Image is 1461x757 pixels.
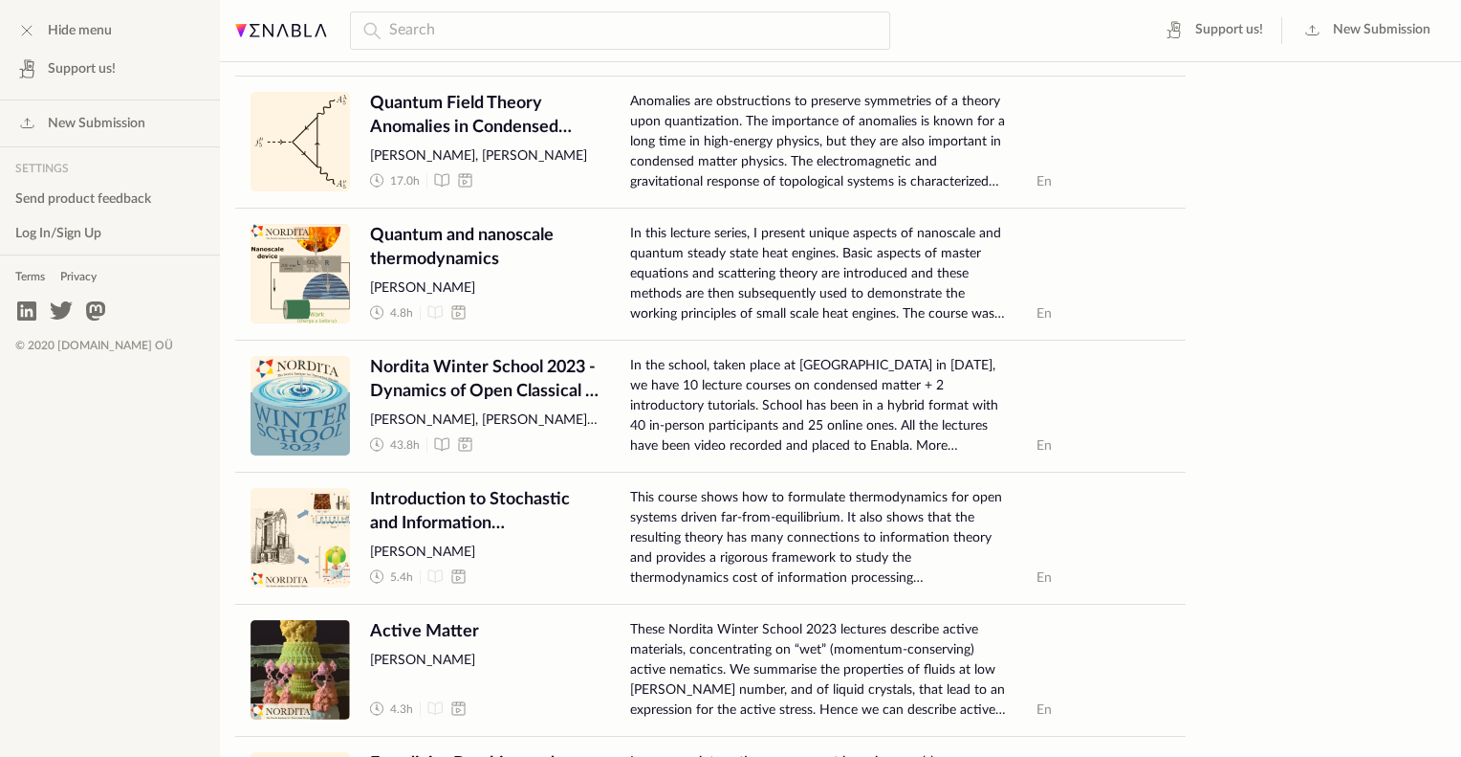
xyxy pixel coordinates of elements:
[370,652,600,671] span: [PERSON_NAME]
[235,76,1186,208] a: Quantum Field Theory Anomalies in Condensed Matter PhysicsQuantum Field Theory Anomalies in Conde...
[48,21,112,40] span: Hide menu
[390,569,413,586] span: 5.4 h
[390,305,413,322] span: 4.8 h
[235,24,327,37] img: Enabla
[53,261,104,292] a: Privacy
[48,59,116,78] span: Support us!
[370,544,600,563] span: [PERSON_NAME]
[235,208,1186,340] a: Quantum and nanoscale thermodynamicsQuantum and nanoscale thermodynamics[PERSON_NAME] 4.8hIn this...
[370,224,600,272] span: Quantum and nanoscale thermodynamics
[1293,15,1438,46] a: New Submission
[1155,15,1271,46] a: Support us!
[370,92,600,140] span: Quantum Field Theory Anomalies in Condensed Matter Physics
[630,224,1006,324] span: In this lecture series, I present unique aspects of nanoscale and quantum steady state heat engin...
[390,437,420,454] span: 43.8 h
[370,620,600,644] span: Active Matter
[1036,703,1052,717] abbr: English
[370,356,600,404] span: Nordita Winter School 2023 - Dynamics of Open Classical & Quantum Condensed Matter Systems
[1036,439,1052,453] abbr: English
[390,701,413,718] span: 4.3 h
[8,261,53,292] a: Terms
[370,147,600,167] span: [PERSON_NAME], [PERSON_NAME]
[630,620,1006,721] span: These Nordita Winter School 2023 lectures describe active materials, concentrating on “wet” (mome...
[235,472,1186,604] a: Introduction to Stochastic and Information ThermodynamicsIntroduction to Stochastic and Informati...
[630,488,1006,589] span: This course shows how to formulate thermodynamics for open systems driven far-from-equilibrium. I...
[1036,175,1052,189] abbr: English
[1195,21,1263,40] span: Support us!
[390,173,420,189] span: 17.0 h
[370,412,600,431] span: [PERSON_NAME], [PERSON_NAME], [PERSON_NAME], [PERSON_NAME], [PERSON_NAME], [PERSON_NAME], [PERSON...
[350,11,890,50] input: Search
[630,92,1006,192] span: Anomalies are obstructions to preserve symmetries of a theory upon quantization. The importance o...
[370,279,600,299] span: [PERSON_NAME]
[1036,571,1052,585] abbr: English
[235,340,1186,472] a: Nordita Winter School 2023 - Dynamics of Open Classical & Quantum Condensed Matter SystemsNordita...
[630,356,1006,456] span: In the school, taken place at [GEOGRAPHIC_DATA] in [DATE], we have 10 lecture courses on condense...
[1036,307,1052,321] abbr: English
[235,604,1186,736] a: Active MatterActive Matter[PERSON_NAME] 4.3hThese Nordita Winter School 2023 lectures describe ac...
[370,488,600,536] span: Introduction to Stochastic and Information Thermodynamics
